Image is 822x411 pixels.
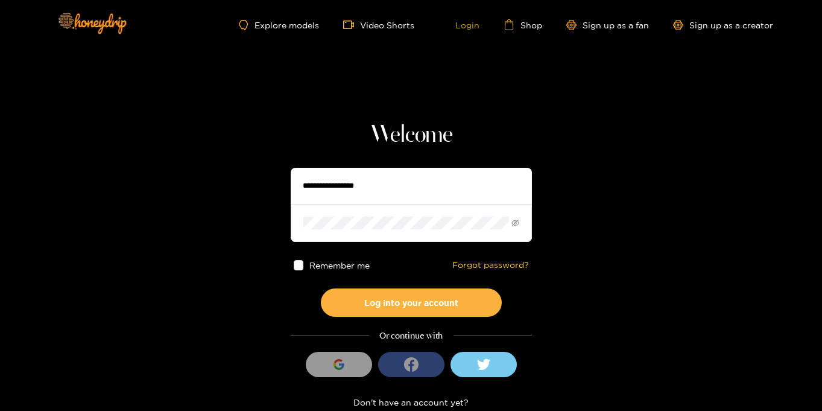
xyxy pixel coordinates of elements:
[239,20,318,30] a: Explore models
[291,395,532,409] div: Don't have an account yet?
[343,19,414,30] a: Video Shorts
[291,121,532,150] h1: Welcome
[452,260,529,270] a: Forgot password?
[343,19,360,30] span: video-camera
[291,329,532,343] div: Or continue with
[438,19,479,30] a: Login
[566,20,649,30] a: Sign up as a fan
[309,261,370,270] span: Remember me
[321,288,502,317] button: Log into your account
[673,20,773,30] a: Sign up as a creator
[504,19,542,30] a: Shop
[511,219,519,227] span: eye-invisible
